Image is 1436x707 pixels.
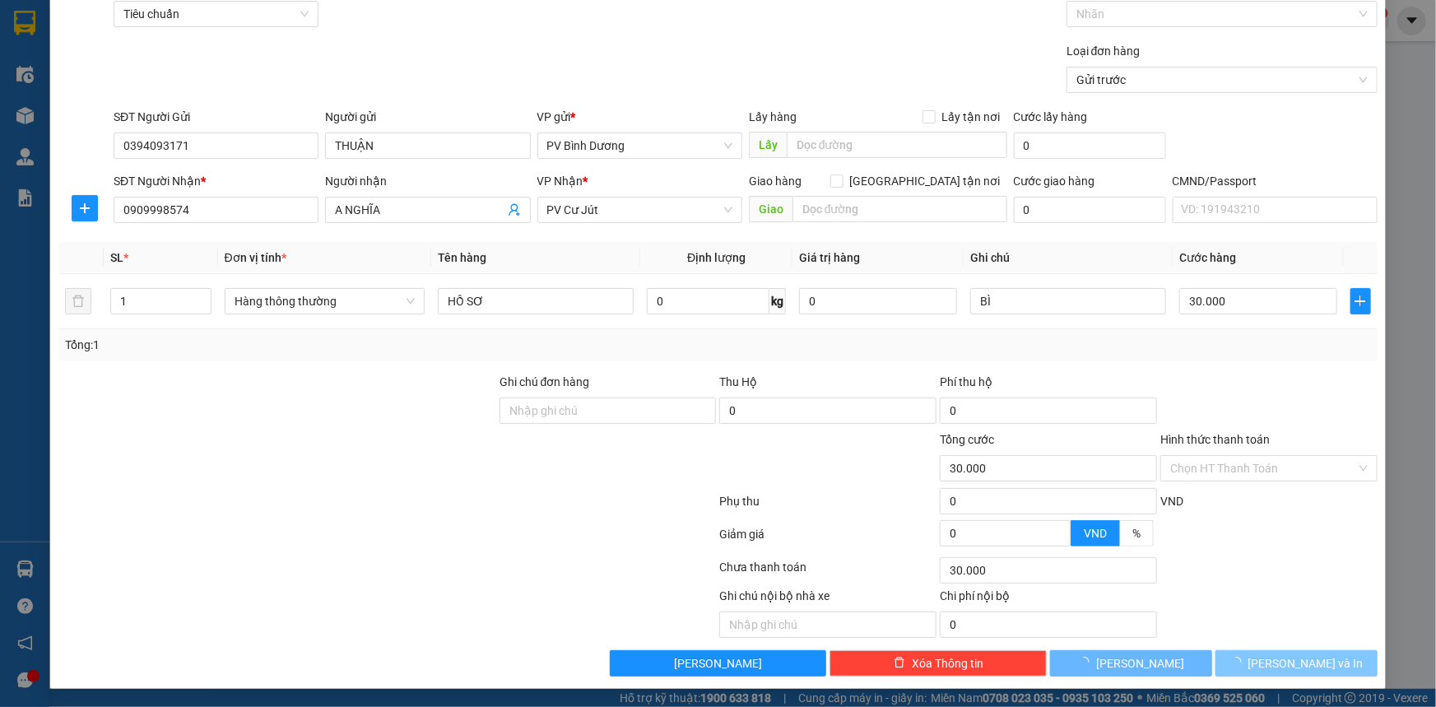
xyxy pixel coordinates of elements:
div: Chi phí nội bộ [940,587,1157,612]
div: Phụ thu [718,492,939,521]
input: Cước lấy hàng [1014,133,1166,159]
span: Tổng cước [940,433,994,446]
label: Ghi chú đơn hàng [500,375,590,388]
span: Thu Hộ [719,375,757,388]
label: Loại đơn hàng [1067,44,1141,58]
label: Hình thức thanh toán [1160,433,1270,446]
span: Định lượng [687,251,746,264]
button: plus [72,195,98,221]
span: VND [1160,495,1183,508]
span: VND [1084,527,1107,540]
div: SĐT Người Gửi [114,108,318,126]
span: plus [1351,295,1370,308]
span: VP Nhận [537,174,583,188]
span: Tiêu chuẩn [123,2,309,26]
span: Gửi trước [1076,67,1368,92]
div: VP gửi [537,108,742,126]
label: Cước lấy hàng [1014,110,1088,123]
div: Chưa thanh toán [718,558,939,587]
input: 0 [799,288,957,314]
input: Cước giao hàng [1014,197,1166,223]
div: Người nhận [325,172,530,190]
button: plus [1350,288,1371,314]
span: Cước hàng [1179,251,1236,264]
button: [PERSON_NAME] [610,650,827,677]
div: Tổng: 1 [65,336,555,354]
input: Ghi Chú [970,288,1166,314]
div: Phí thu hộ [940,373,1157,398]
span: kg [769,288,786,314]
span: Giao [749,196,792,222]
input: VD: Bàn, Ghế [438,288,634,314]
span: Đơn vị tính [225,251,286,264]
span: loading [1230,657,1248,668]
span: Lấy tận nơi [936,108,1007,126]
button: delete [65,288,91,314]
div: Giảm giá [718,525,939,554]
span: Giá trị hàng [799,251,860,264]
div: CMND/Passport [1173,172,1378,190]
input: Dọc đường [787,132,1007,158]
span: PV Cư Jút [547,198,732,222]
button: [PERSON_NAME] và In [1215,650,1378,677]
span: % [1132,527,1141,540]
span: Lấy [749,132,787,158]
th: Ghi chú [964,242,1173,274]
span: [PERSON_NAME] [674,654,762,672]
div: SĐT Người Nhận [114,172,318,190]
button: [PERSON_NAME] [1050,650,1212,677]
span: plus [72,202,97,215]
span: Tên hàng [438,251,486,264]
input: Dọc đường [792,196,1007,222]
span: [PERSON_NAME] [1096,654,1184,672]
span: Lấy hàng [749,110,797,123]
span: SL [110,251,123,264]
span: Xóa Thông tin [912,654,983,672]
span: delete [894,657,905,670]
input: Ghi chú đơn hàng [500,398,717,424]
span: Hàng thông thường [235,289,416,314]
span: loading [1078,657,1096,668]
span: PV Bình Dương [547,133,732,158]
span: [GEOGRAPHIC_DATA] tận nơi [843,172,1007,190]
span: Giao hàng [749,174,802,188]
span: user-add [508,203,521,216]
input: Nhập ghi chú [719,612,936,638]
div: Người gửi [325,108,530,126]
label: Cước giao hàng [1014,174,1095,188]
div: Ghi chú nội bộ nhà xe [719,587,936,612]
span: [PERSON_NAME] và In [1248,654,1364,672]
button: deleteXóa Thông tin [830,650,1047,677]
